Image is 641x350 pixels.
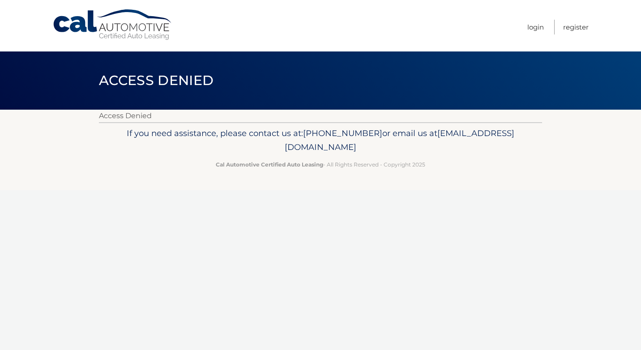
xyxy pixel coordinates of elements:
[99,72,214,89] span: Access Denied
[303,128,382,138] span: [PHONE_NUMBER]
[563,20,589,34] a: Register
[105,126,536,155] p: If you need assistance, please contact us at: or email us at
[105,160,536,169] p: - All Rights Reserved - Copyright 2025
[527,20,544,34] a: Login
[216,161,323,168] strong: Cal Automotive Certified Auto Leasing
[99,110,542,122] p: Access Denied
[52,9,173,41] a: Cal Automotive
